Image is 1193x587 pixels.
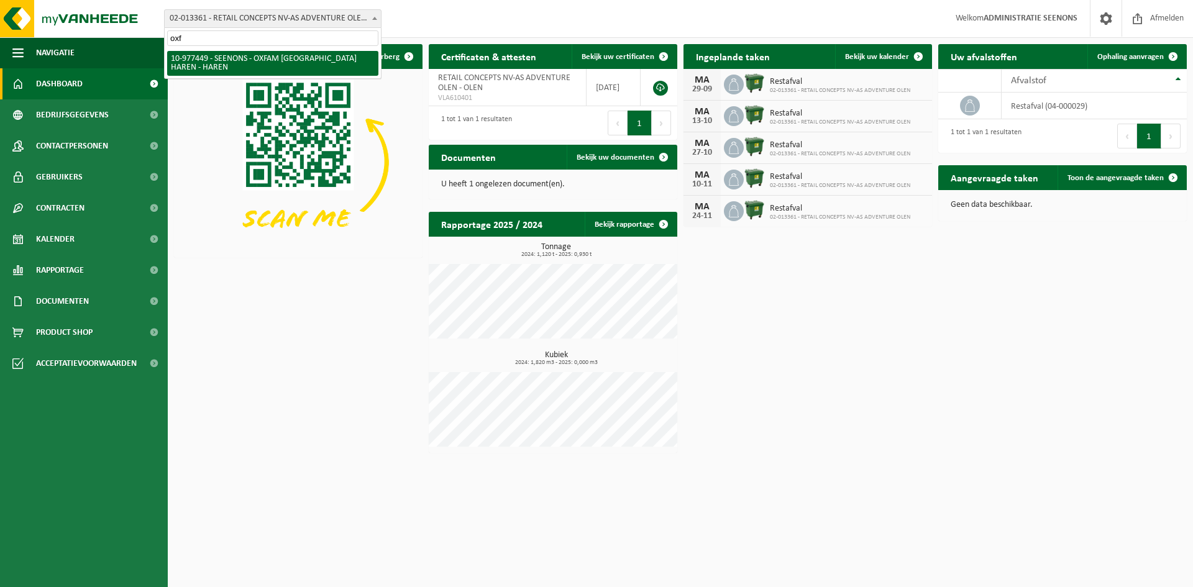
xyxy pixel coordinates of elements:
[690,170,715,180] div: MA
[435,252,677,258] span: 2024: 1,120 t - 2025: 0,930 t
[628,111,652,135] button: 1
[690,117,715,125] div: 13-10
[770,87,910,94] span: 02-013361 - RETAIL CONCEPTS NV-AS ADVENTURE OLEN
[36,224,75,255] span: Kalender
[1087,44,1186,69] a: Ophaling aanvragen
[1067,174,1164,182] span: Toon de aangevraagde taken
[744,104,765,125] img: WB-1100-HPE-GN-04
[770,182,910,189] span: 02-013361 - RETAIL CONCEPTS NV-AS ADVENTURE OLEN
[690,107,715,117] div: MA
[362,44,421,69] button: Verberg
[1002,93,1187,119] td: restafval (04-000029)
[690,75,715,85] div: MA
[690,180,715,189] div: 10-11
[167,51,378,76] li: 10-977449 - SEENONS - OXFAM [GEOGRAPHIC_DATA] HAREN - HAREN
[845,53,909,61] span: Bekijk uw kalender
[690,139,715,148] div: MA
[951,201,1174,209] p: Geen data beschikbaar.
[938,165,1051,189] h2: Aangevraagde taken
[582,53,654,61] span: Bekijk uw certificaten
[36,37,75,68] span: Navigatie
[770,204,910,214] span: Restafval
[690,148,715,157] div: 27-10
[744,136,765,157] img: WB-1100-HPE-GN-04
[744,199,765,221] img: WB-1100-HPE-GN-04
[690,212,715,221] div: 24-11
[1097,53,1164,61] span: Ophaling aanvragen
[770,214,910,221] span: 02-013361 - RETAIL CONCEPTS NV-AS ADVENTURE OLEN
[36,286,89,317] span: Documenten
[683,44,782,68] h2: Ingeplande taken
[36,68,83,99] span: Dashboard
[435,243,677,258] h3: Tonnage
[438,73,570,93] span: RETAIL CONCEPTS NV-AS ADVENTURE OLEN - OLEN
[36,348,137,379] span: Acceptatievoorwaarden
[441,180,665,189] p: U heeft 1 ongelezen document(en).
[174,69,423,255] img: Download de VHEPlus App
[770,119,910,126] span: 02-013361 - RETAIL CONCEPTS NV-AS ADVENTURE OLEN
[429,212,555,236] h2: Rapportage 2025 / 2024
[652,111,671,135] button: Next
[1161,124,1181,148] button: Next
[984,14,1077,23] strong: ADMINISTRATIE SEENONS
[165,10,381,27] span: 02-013361 - RETAIL CONCEPTS NV-AS ADVENTURE OLEN - OLEN
[372,53,400,61] span: Verberg
[567,145,676,170] a: Bekijk uw documenten
[1137,124,1161,148] button: 1
[770,172,910,182] span: Restafval
[1117,124,1137,148] button: Previous
[438,93,577,103] span: VLA610401
[744,73,765,94] img: WB-1100-HPE-GN-04
[690,202,715,212] div: MA
[770,109,910,119] span: Restafval
[36,130,108,162] span: Contactpersonen
[770,140,910,150] span: Restafval
[577,153,654,162] span: Bekijk uw documenten
[587,69,641,106] td: [DATE]
[36,162,83,193] span: Gebruikers
[585,212,676,237] a: Bekijk rapportage
[435,360,677,366] span: 2024: 1,820 m3 - 2025: 0,000 m3
[36,317,93,348] span: Product Shop
[429,44,549,68] h2: Certificaten & attesten
[36,193,85,224] span: Contracten
[608,111,628,135] button: Previous
[835,44,931,69] a: Bekijk uw kalender
[944,122,1022,150] div: 1 tot 1 van 1 resultaten
[36,255,84,286] span: Rapportage
[435,109,512,137] div: 1 tot 1 van 1 resultaten
[770,77,910,87] span: Restafval
[744,168,765,189] img: WB-1100-HPE-GN-04
[770,150,910,158] span: 02-013361 - RETAIL CONCEPTS NV-AS ADVENTURE OLEN
[435,351,677,366] h3: Kubiek
[1011,76,1046,86] span: Afvalstof
[572,44,676,69] a: Bekijk uw certificaten
[36,99,109,130] span: Bedrijfsgegevens
[1058,165,1186,190] a: Toon de aangevraagde taken
[164,9,382,28] span: 02-013361 - RETAIL CONCEPTS NV-AS ADVENTURE OLEN - OLEN
[690,85,715,94] div: 29-09
[429,145,508,169] h2: Documenten
[938,44,1030,68] h2: Uw afvalstoffen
